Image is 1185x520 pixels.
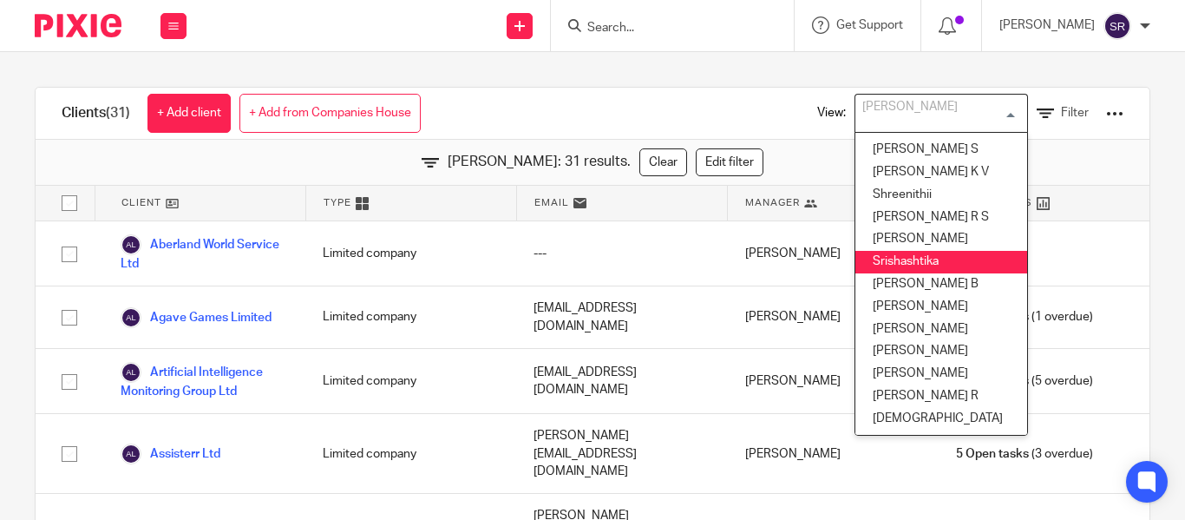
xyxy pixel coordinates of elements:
[239,94,421,133] a: + Add from Companies House
[1103,12,1131,40] img: svg%3E
[147,94,231,133] a: + Add client
[121,234,288,273] a: Aberland World Service Ltd
[855,207,1027,229] li: [PERSON_NAME] R S
[639,148,687,176] a: Clear
[305,286,516,348] div: Limited company
[516,221,727,286] div: ---
[121,362,141,383] img: svg%3E
[728,286,939,348] div: [PERSON_NAME]
[516,349,727,413] div: [EMAIL_ADDRESS][DOMAIN_NAME]
[857,98,1018,128] input: Search for option
[745,195,800,210] span: Manager
[121,362,288,400] a: Artificial Intelligence Monitoring Group Ltd
[305,349,516,413] div: Limited company
[855,228,1027,251] li: [PERSON_NAME]
[855,385,1027,408] li: [PERSON_NAME] R
[791,88,1123,139] div: View:
[854,94,1028,133] div: Search for option
[855,319,1027,341] li: [PERSON_NAME]
[121,195,161,210] span: Client
[855,184,1027,207] li: Shreenithii
[35,14,121,37] img: Pixie
[106,106,130,120] span: (31)
[305,221,516,286] div: Limited company
[855,340,1027,363] li: [PERSON_NAME]
[121,234,141,255] img: svg%3E
[121,444,141,464] img: svg%3E
[696,148,763,176] a: Edit filter
[1061,107,1089,119] span: Filter
[999,16,1095,34] p: [PERSON_NAME]
[448,152,631,172] span: [PERSON_NAME]: 31 results.
[855,251,1027,273] li: Srishashtika
[586,21,742,36] input: Search
[516,286,727,348] div: [EMAIL_ADDRESS][DOMAIN_NAME]
[956,445,1029,463] span: 5 Open tasks
[121,307,141,328] img: svg%3E
[855,139,1027,161] li: [PERSON_NAME] S
[855,273,1027,296] li: [PERSON_NAME] B
[53,187,86,220] input: Select all
[855,408,1027,431] li: [DEMOGRAPHIC_DATA]
[324,195,351,210] span: Type
[305,414,516,493] div: Limited company
[956,445,1093,463] span: (3 overdue)
[855,161,1027,184] li: [PERSON_NAME] K V
[728,349,939,413] div: [PERSON_NAME]
[855,296,1027,319] li: [PERSON_NAME]
[728,414,939,493] div: [PERSON_NAME]
[728,221,939,286] div: [PERSON_NAME]
[836,19,903,31] span: Get Support
[516,414,727,493] div: [PERSON_NAME][EMAIL_ADDRESS][DOMAIN_NAME]
[534,195,569,210] span: Email
[121,307,272,328] a: Agave Games Limited
[855,363,1027,385] li: [PERSON_NAME]
[62,104,130,122] h1: Clients
[121,444,220,464] a: Assisterr Ltd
